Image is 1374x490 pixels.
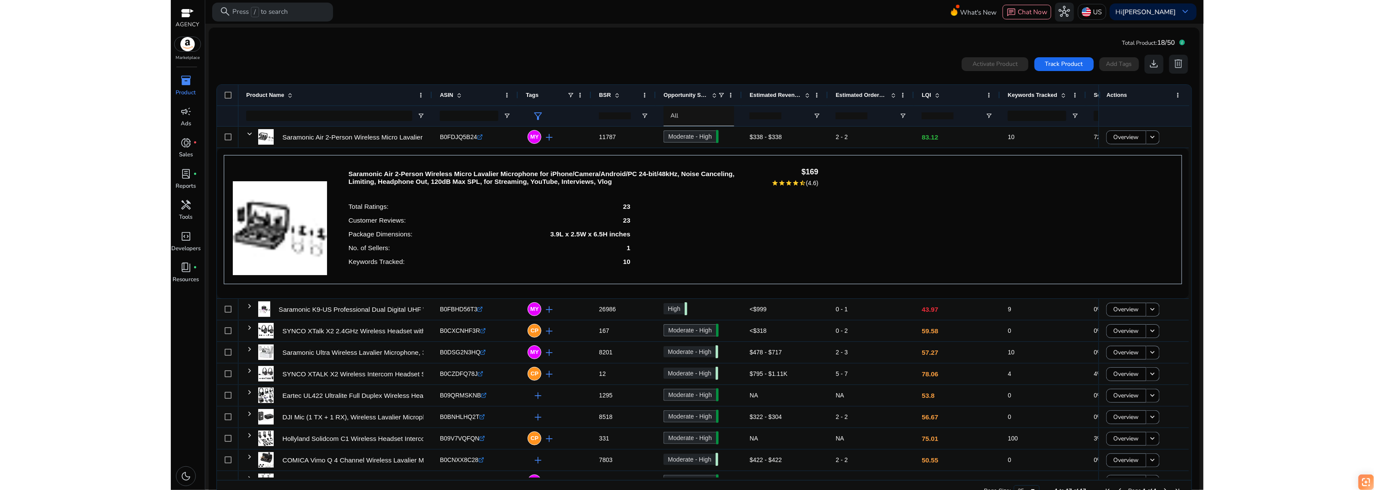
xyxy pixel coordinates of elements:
span: Overview [1114,387,1139,404]
img: 31uaUZWWIpL._AC_US40_.jpg [258,409,274,425]
span: BSR [599,92,611,98]
p: Press to search [232,7,288,17]
p: Ads [181,120,191,128]
span: NA [750,392,758,399]
mat-icon: keyboard_arrow_down [1149,348,1157,357]
span: Track Product [1045,59,1083,68]
span: CP [531,435,538,441]
p: Developers [171,245,201,253]
button: Open Filter Menu [1071,112,1078,119]
span: 0% [1094,306,1102,313]
span: Overview [1114,451,1139,469]
span: fiber_manual_record [193,172,197,176]
span: fiber_manual_record [193,141,197,145]
span: add [532,390,543,401]
button: Open Filter Menu [641,112,648,119]
p: Sales [179,151,193,159]
span: 0 - 2 [836,327,848,334]
a: Moderate - High [664,130,716,143]
span: add [543,326,555,337]
span: 10 [1008,349,1015,356]
span: Actions [1107,92,1127,98]
span: $422 - $422 [750,456,782,463]
p: 83.12 [922,128,992,146]
span: add [543,304,555,315]
span: 75.94 [685,302,687,315]
span: 2 - 2 [836,133,848,140]
span: 2 - 3 [836,349,848,356]
a: Moderate - High [664,389,716,401]
span: add [543,369,555,380]
span: 2 - 2 [836,456,848,463]
span: 0% [1094,392,1102,399]
span: Overview [1114,344,1139,361]
mat-icon: star [772,180,778,186]
span: hub [1059,6,1070,17]
p: SYNCO XTalk X2 2.4GHz Wireless Headset with Microphone Intercom... [282,322,495,340]
p: Hi [1116,9,1176,15]
span: $795 - $1.11K [750,370,787,377]
span: download [1149,58,1160,69]
span: B0CZDFQ78J [440,370,478,377]
span: 0 [1008,456,1011,463]
button: Open Filter Menu [503,112,510,119]
p: DJI Mic (1 TX + 1 RX), Wireless Lavalier Microphone, 250m (820... [282,408,478,426]
span: / [251,7,259,17]
a: Moderate - High [664,324,716,336]
img: 41Xz0lOo9YL._AC_US40_.jpg [258,344,274,360]
span: 8201 [599,349,612,356]
p: No. of Sellers: [349,244,390,252]
span: 0% [1094,413,1102,420]
p: Saramonic Air 2-Person Wireless Micro Lavalier Microphone for iPhone/Camera/Android/PC 24-bit/48k... [349,170,761,186]
mat-icon: keyboard_arrow_down [1149,391,1157,400]
span: MY [530,349,539,355]
p: COMICA Vimo Q 4 Channel Wireless Lavalier Microphone System with... [282,451,496,469]
span: add [532,412,543,423]
span: add [543,132,555,143]
p: Saramonic Ultra Wireless Lavalier Microphone, 32-Bit Float Recording,... [282,344,495,361]
span: 4 [1008,370,1011,377]
p: Resources [173,276,199,284]
p: 78.06 [922,365,992,383]
span: 66.51 [716,130,719,143]
span: $478 - $717 [750,349,782,356]
span: B0DSG2N3HQ [440,349,480,356]
span: 69.75 [716,388,719,401]
p: 75.01 [922,430,992,447]
h4: $169 [772,167,818,177]
span: B0FBHD56T3 [440,306,477,313]
b: [PERSON_NAME] [1123,7,1176,16]
img: amazon.svg [175,37,201,51]
span: 3% [1094,435,1102,442]
input: Keywords Tracked Filter Input [1008,111,1066,121]
p: Product [176,89,196,97]
span: 1295 [599,392,612,399]
span: 0% [1094,327,1102,334]
span: $338 - $338 [750,133,782,140]
span: 67.58 [716,324,719,337]
span: add [532,455,543,466]
span: B0CNXX8C28 [440,456,479,463]
span: 10 [1008,133,1015,140]
mat-icon: keyboard_arrow_down [1149,456,1157,465]
p: Reports [176,182,196,191]
span: Estimated Orders/Day [836,92,887,98]
span: 100 [1008,435,1018,442]
span: code_blocks [180,231,191,242]
span: Product Name [246,92,284,98]
span: 0% [1094,349,1102,356]
span: 72.67 [716,453,718,466]
span: 26986 [599,306,616,313]
span: 74.30 [716,367,718,380]
span: 5 - 7 [836,370,848,377]
p: 50.55 [922,451,992,469]
img: 41tp45vgqWL._AC_US40_.jpg [258,431,274,446]
span: Tags [526,92,538,98]
span: MY [530,306,539,312]
span: $322 - $304 [750,413,782,420]
p: 43.97 [922,301,992,318]
span: fiber_manual_record [193,266,197,270]
p: Eartec UL422 Ultralite Full Duplex Wireless Headset Communication... [282,387,489,404]
a: Moderate - High [664,475,716,487]
a: Moderate - High [664,368,716,379]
